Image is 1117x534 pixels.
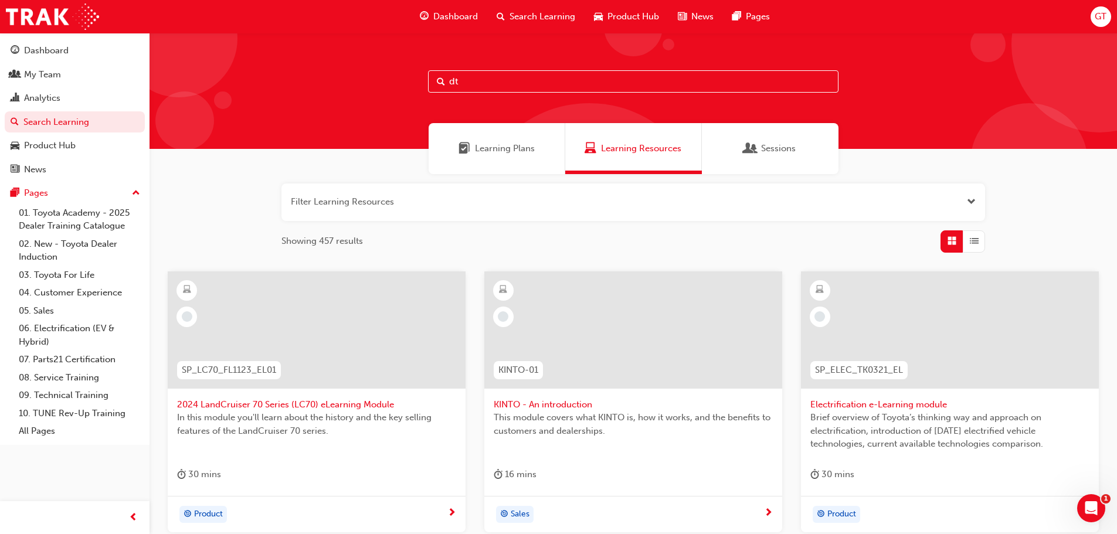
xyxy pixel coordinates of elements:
[5,64,145,86] a: My Team
[420,9,429,24] span: guage-icon
[459,142,470,155] span: Learning Plans
[11,165,19,175] span: news-icon
[437,75,445,89] span: Search
[816,283,824,298] span: learningResourceType_ELEARNING-icon
[14,204,145,235] a: 01. Toyota Academy - 2025 Dealer Training Catalogue
[182,311,192,322] span: learningRecordVerb_NONE-icon
[177,411,456,437] span: In this module you'll learn about the history and the key selling features of the LandCruiser 70 ...
[182,363,276,377] span: SP_LC70_FL1123_EL01
[14,351,145,369] a: 07. Parts21 Certification
[817,507,825,522] span: target-icon
[194,508,223,521] span: Product
[601,142,681,155] span: Learning Resources
[5,87,145,109] a: Analytics
[281,234,363,248] span: Showing 457 results
[177,467,221,482] div: 30 mins
[1091,6,1111,27] button: GT
[5,40,145,62] a: Dashboard
[6,4,99,30] img: Trak
[511,508,529,521] span: Sales
[24,68,61,81] div: My Team
[24,163,46,176] div: News
[1077,494,1105,522] iframe: Intercom live chat
[24,91,60,105] div: Analytics
[5,182,145,204] button: Pages
[565,123,702,174] a: Learning ResourcesLearning Resources
[5,38,145,182] button: DashboardMy TeamAnalyticsSearch LearningProduct HubNews
[14,319,145,351] a: 06. Electrification (EV & Hybrid)
[177,467,186,482] span: duration-icon
[810,411,1089,451] span: Brief overview of Toyota’s thinking way and approach on electrification, introduction of [DATE] e...
[761,142,796,155] span: Sessions
[14,422,145,440] a: All Pages
[183,283,191,298] span: learningResourceType_ELEARNING-icon
[429,123,565,174] a: Learning PlansLearning Plans
[691,10,714,23] span: News
[810,398,1089,411] span: Electrification e-Learning module
[678,9,687,24] span: news-icon
[177,398,456,411] span: 2024 LandCruiser 70 Series (LC70) eLearning Module
[764,508,773,519] span: next-icon
[132,186,140,201] span: up-icon
[14,235,145,266] a: 02. New - Toyota Dealer Induction
[433,10,478,23] span: Dashboard
[11,188,19,199] span: pages-icon
[11,117,19,128] span: search-icon
[810,467,854,482] div: 30 mins
[814,311,825,322] span: learningRecordVerb_NONE-icon
[732,9,741,24] span: pages-icon
[585,142,596,155] span: Learning Resources
[5,111,145,133] a: Search Learning
[1101,494,1111,504] span: 1
[810,467,819,482] span: duration-icon
[497,9,505,24] span: search-icon
[1095,10,1106,23] span: GT
[184,507,192,522] span: target-icon
[498,363,538,377] span: KINTO-01
[14,404,145,423] a: 10. TUNE Rev-Up Training
[970,234,979,248] span: List
[494,398,773,411] span: KINTO - An introduction
[24,186,48,200] div: Pages
[11,70,19,80] span: people-icon
[24,44,69,57] div: Dashboard
[5,135,145,157] a: Product Hub
[168,271,466,533] a: SP_LC70_FL1123_EL012024 LandCruiser 70 Series (LC70) eLearning ModuleIn this module you'll learn ...
[14,302,145,320] a: 05. Sales
[594,9,603,24] span: car-icon
[801,271,1099,533] a: SP_ELEC_TK0321_ELElectrification e-Learning moduleBrief overview of Toyota’s thinking way and app...
[410,5,487,29] a: guage-iconDashboard
[11,46,19,56] span: guage-icon
[967,195,976,209] button: Open the filter
[494,467,503,482] span: duration-icon
[668,5,723,29] a: news-iconNews
[510,10,575,23] span: Search Learning
[14,369,145,387] a: 08. Service Training
[14,386,145,404] a: 09. Technical Training
[948,234,956,248] span: Grid
[14,284,145,302] a: 04. Customer Experience
[702,123,838,174] a: SessionsSessions
[498,311,508,322] span: learningRecordVerb_NONE-icon
[746,10,770,23] span: Pages
[447,508,456,519] span: next-icon
[827,508,856,521] span: Product
[494,467,537,482] div: 16 mins
[494,411,773,437] span: This module covers what KINTO is, how it works, and the benefits to customers and dealerships.
[475,142,535,155] span: Learning Plans
[487,5,585,29] a: search-iconSearch Learning
[500,507,508,522] span: target-icon
[607,10,659,23] span: Product Hub
[428,70,838,93] input: Search...
[484,271,782,533] a: KINTO-01KINTO - An introductionThis module covers what KINTO is, how it works, and the benefits t...
[11,93,19,104] span: chart-icon
[723,5,779,29] a: pages-iconPages
[5,159,145,181] a: News
[129,511,138,525] span: prev-icon
[24,139,76,152] div: Product Hub
[499,283,507,298] span: learningResourceType_ELEARNING-icon
[815,363,903,377] span: SP_ELEC_TK0321_EL
[14,266,145,284] a: 03. Toyota For Life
